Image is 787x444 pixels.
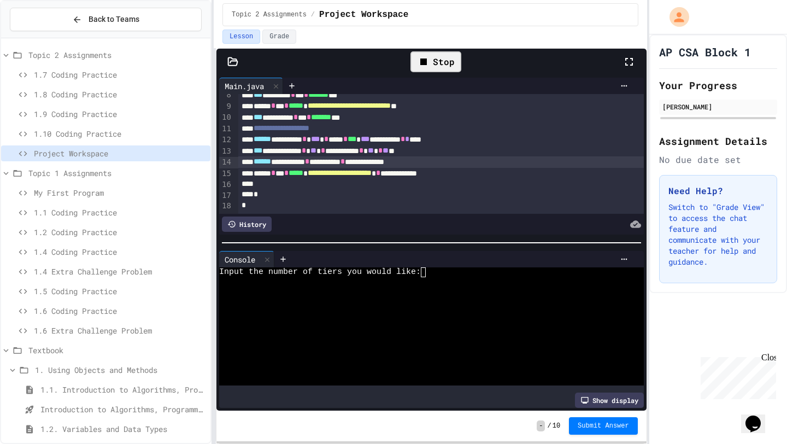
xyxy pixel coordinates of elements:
span: 10 [553,422,560,430]
span: Topic 2 Assignments [28,49,206,61]
span: 1.10 Coding Practice [34,128,206,139]
span: 1.5 Coding Practice [34,285,206,297]
span: 1.6 Coding Practice [34,305,206,317]
span: Introduction to Algorithms, Programming, and Compilers [40,404,206,415]
h2: Assignment Details [659,133,777,149]
span: 1.9 Coding Practice [34,108,206,120]
div: History [222,217,272,232]
div: Main.java [219,80,269,92]
div: Stop [410,51,461,72]
div: 15 [219,168,233,179]
button: Grade [262,30,296,44]
span: 1.6 Extra Challenge Problem [34,325,206,336]
div: 16 [219,179,233,190]
span: / [311,10,315,19]
iframe: chat widget [741,400,776,433]
h2: Your Progress [659,78,777,93]
h1: AP CSA Block 1 [659,44,751,60]
span: 1.4 Coding Practice [34,246,206,258]
p: Switch to "Grade View" to access the chat feature and communicate with your teacher for help and ... [668,202,768,267]
div: 8 [219,90,233,101]
div: Console [219,254,261,265]
div: My Account [658,4,692,30]
iframe: chat widget [696,353,776,399]
span: 1.2. Variables and Data Types [40,423,206,435]
div: No due date set [659,153,777,166]
div: 13 [219,146,233,157]
div: 10 [219,112,233,123]
button: Submit Answer [569,417,638,435]
span: 1.7 Coding Practice [34,69,206,80]
div: Show display [575,393,644,408]
span: Submit Answer [578,422,629,430]
span: 1.1. Introduction to Algorithms, Programming, and Compilers [40,384,206,395]
div: Main.java [219,78,283,94]
div: [PERSON_NAME] [662,102,774,112]
span: 1.2 Coding Practice [34,226,206,238]
span: Topic 2 Assignments [232,10,307,19]
h3: Need Help? [668,184,768,197]
div: 12 [219,135,233,145]
span: Textbook [28,344,206,356]
span: Project Workspace [34,148,206,159]
span: - [537,420,545,431]
div: 14 [219,157,233,168]
span: Back to Teams [89,14,139,25]
span: 1.4 Extra Challenge Problem [34,266,206,277]
button: Back to Teams [10,8,202,31]
span: Topic 1 Assignments [28,167,206,179]
span: 1.8 Coding Practice [34,89,206,100]
span: / [547,422,551,430]
div: Chat with us now!Close [4,4,75,69]
span: 1. Using Objects and Methods [35,364,206,376]
span: My First Program [34,187,206,198]
span: 1.1 Coding Practice [34,207,206,218]
div: Console [219,251,274,267]
span: Input the number of tiers you would like: [219,267,421,277]
div: 11 [219,124,233,135]
span: Project Workspace [319,8,408,21]
button: Lesson [222,30,260,44]
div: 18 [219,201,233,212]
div: 9 [219,101,233,112]
div: 17 [219,190,233,201]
